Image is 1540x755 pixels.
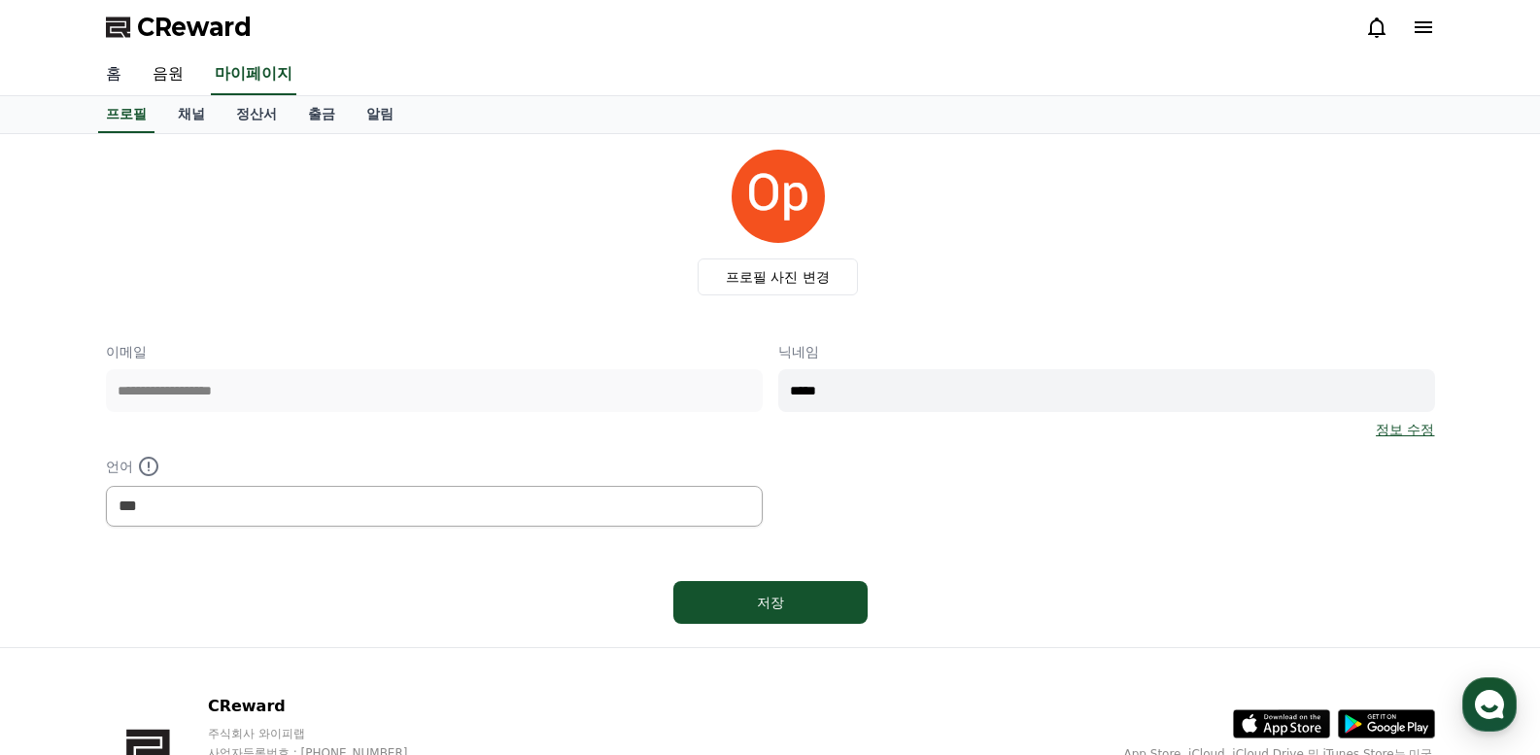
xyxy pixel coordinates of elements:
[98,96,154,133] a: 프로필
[1376,420,1434,439] a: 정보 수정
[251,594,373,642] a: 설정
[208,726,445,741] p: 주식회사 와이피랩
[106,12,252,43] a: CReward
[698,258,858,295] label: 프로필 사진 변경
[137,12,252,43] span: CReward
[106,455,763,478] p: 언어
[128,594,251,642] a: 대화
[778,342,1435,361] p: 닉네임
[90,54,137,95] a: 홈
[211,54,296,95] a: 마이페이지
[208,695,445,718] p: CReward
[6,594,128,642] a: 홈
[673,581,868,624] button: 저장
[162,96,221,133] a: 채널
[292,96,351,133] a: 출금
[221,96,292,133] a: 정산서
[137,54,199,95] a: 음원
[712,593,829,612] div: 저장
[732,150,825,243] img: profile_image
[300,623,324,638] span: 설정
[351,96,409,133] a: 알림
[178,624,201,639] span: 대화
[106,342,763,361] p: 이메일
[61,623,73,638] span: 홈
